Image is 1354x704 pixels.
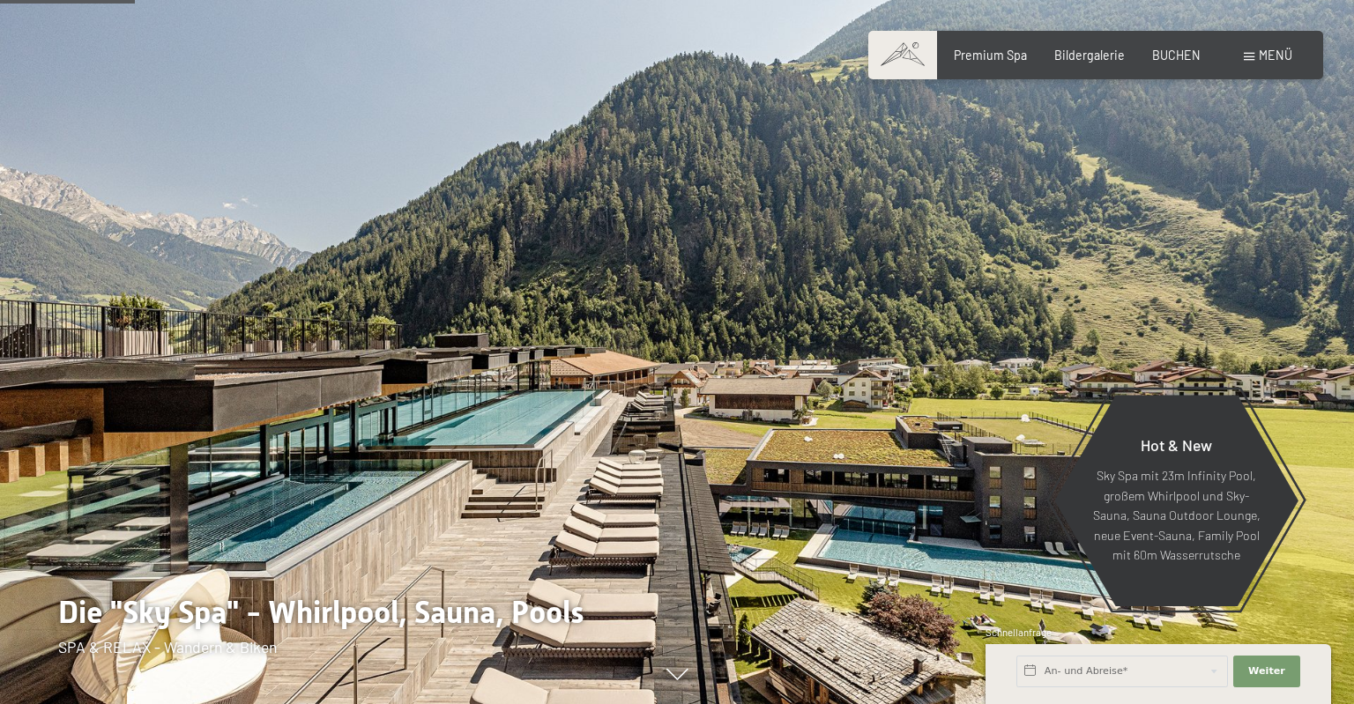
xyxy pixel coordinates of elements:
[1054,48,1125,63] a: Bildergalerie
[1141,435,1212,455] span: Hot & New
[1092,466,1261,566] p: Sky Spa mit 23m Infinity Pool, großem Whirlpool und Sky-Sauna, Sauna Outdoor Lounge, neue Event-S...
[1152,48,1201,63] a: BUCHEN
[1248,664,1285,678] span: Weiter
[1053,394,1299,607] a: Hot & New Sky Spa mit 23m Infinity Pool, großem Whirlpool und Sky-Sauna, Sauna Outdoor Lounge, ne...
[1233,656,1300,687] button: Weiter
[954,48,1027,63] a: Premium Spa
[1259,48,1292,63] span: Menü
[986,626,1052,638] span: Schnellanfrage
